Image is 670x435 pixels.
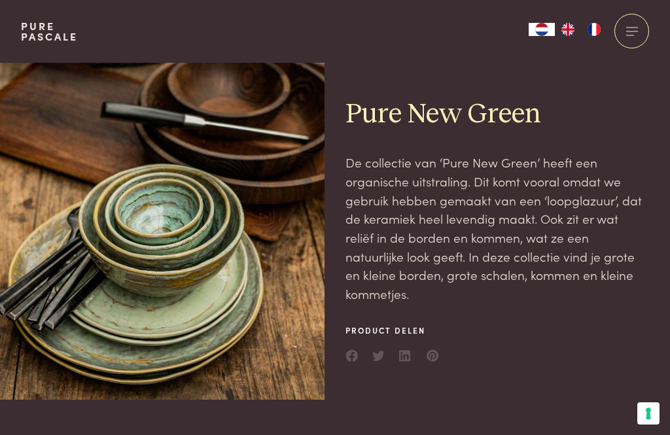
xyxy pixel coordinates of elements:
[529,23,555,36] a: NL
[345,153,649,304] p: De collectie van ‘Pure New Green’ heeft een organische uitstraling. Dit komt vooral omdat we gebr...
[529,23,607,36] aside: Language selected: Nederlands
[345,97,649,132] h2: Pure New Green
[581,23,607,36] a: FR
[637,402,660,425] button: Uw voorkeuren voor toestemming voor trackingtechnologieën
[555,23,607,36] ul: Language list
[21,21,78,42] a: PurePascale
[345,324,440,336] span: Product delen
[555,23,581,36] a: EN
[529,23,555,36] div: Language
